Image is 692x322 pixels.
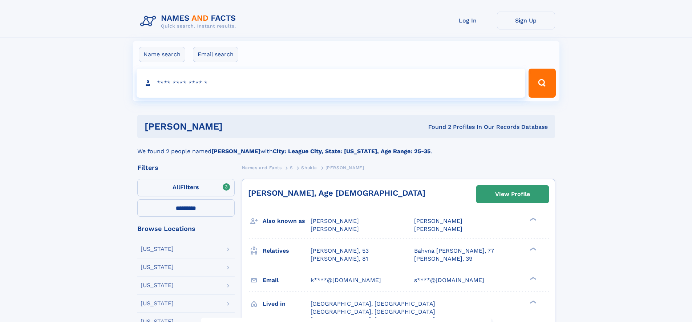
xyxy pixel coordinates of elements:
[325,165,364,170] span: [PERSON_NAME]
[529,69,555,98] button: Search Button
[263,215,311,227] h3: Also known as
[311,300,435,307] span: [GEOGRAPHIC_DATA], [GEOGRAPHIC_DATA]
[248,188,425,197] a: [PERSON_NAME], Age [DEMOGRAPHIC_DATA]
[141,264,174,270] div: [US_STATE]
[528,217,537,222] div: ❯
[325,123,548,131] div: Found 2 Profiles In Our Records Database
[137,225,235,232] div: Browse Locations
[528,246,537,251] div: ❯
[139,47,185,62] label: Name search
[137,69,526,98] input: search input
[301,165,317,170] span: Shukla
[137,179,235,196] label: Filters
[439,12,497,29] a: Log In
[311,225,359,232] span: [PERSON_NAME]
[528,299,537,304] div: ❯
[311,255,368,263] a: [PERSON_NAME], 81
[528,276,537,281] div: ❯
[311,217,359,224] span: [PERSON_NAME]
[311,247,369,255] a: [PERSON_NAME], 53
[137,164,235,171] div: Filters
[273,148,430,155] b: City: League City, State: [US_STATE], Age Range: 25-35
[414,255,473,263] a: [PERSON_NAME], 39
[211,148,260,155] b: [PERSON_NAME]
[495,186,530,203] div: View Profile
[414,247,494,255] a: Bahvna [PERSON_NAME], 77
[137,12,242,31] img: Logo Names and Facts
[414,217,462,224] span: [PERSON_NAME]
[242,163,282,172] a: Names and Facts
[414,225,462,232] span: [PERSON_NAME]
[137,138,555,156] div: We found 2 people named with .
[141,246,174,252] div: [US_STATE]
[301,163,317,172] a: Shukla
[141,282,174,288] div: [US_STATE]
[497,12,555,29] a: Sign Up
[290,165,293,170] span: S
[263,245,311,257] h3: Relatives
[263,274,311,286] h3: Email
[477,186,549,203] a: View Profile
[173,184,180,191] span: All
[290,163,293,172] a: S
[145,122,325,131] h1: [PERSON_NAME]
[311,308,435,315] span: [GEOGRAPHIC_DATA], [GEOGRAPHIC_DATA]
[141,301,174,306] div: [US_STATE]
[193,47,238,62] label: Email search
[263,298,311,310] h3: Lived in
